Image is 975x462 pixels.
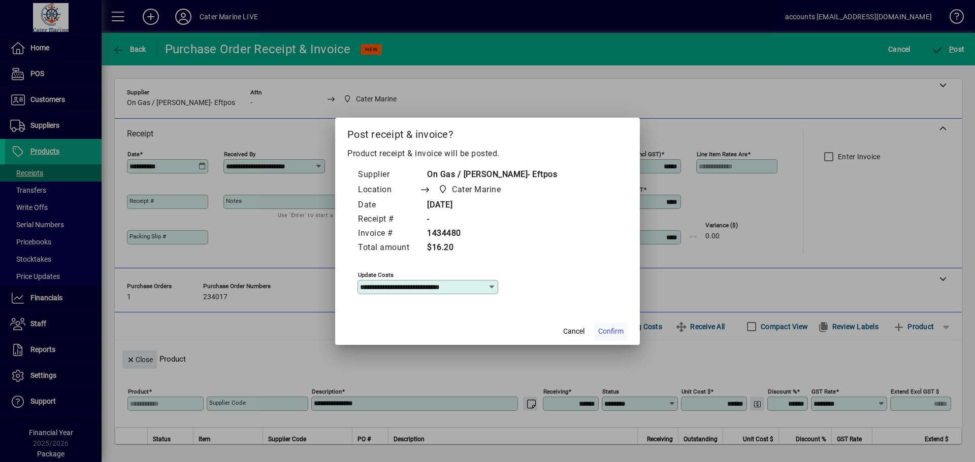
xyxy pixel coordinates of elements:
[419,227,557,241] td: 1434480
[419,212,557,227] td: -
[358,271,394,278] mat-label: Update costs
[452,184,501,196] span: Cater Marine
[347,148,628,160] p: Product receipt & invoice will be posted.
[335,118,640,147] h2: Post receipt & invoice?
[598,326,624,337] span: Confirm
[594,323,628,341] button: Confirm
[357,227,419,241] td: Invoice #
[419,198,557,212] td: [DATE]
[558,323,590,341] button: Cancel
[357,198,419,212] td: Date
[357,212,419,227] td: Receipt #
[419,168,557,182] td: On Gas / [PERSON_NAME]- Eftpos
[357,168,419,182] td: Supplier
[357,182,419,198] td: Location
[435,183,505,197] span: Cater Marine
[563,326,584,337] span: Cancel
[419,241,557,255] td: $16.20
[357,241,419,255] td: Total amount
